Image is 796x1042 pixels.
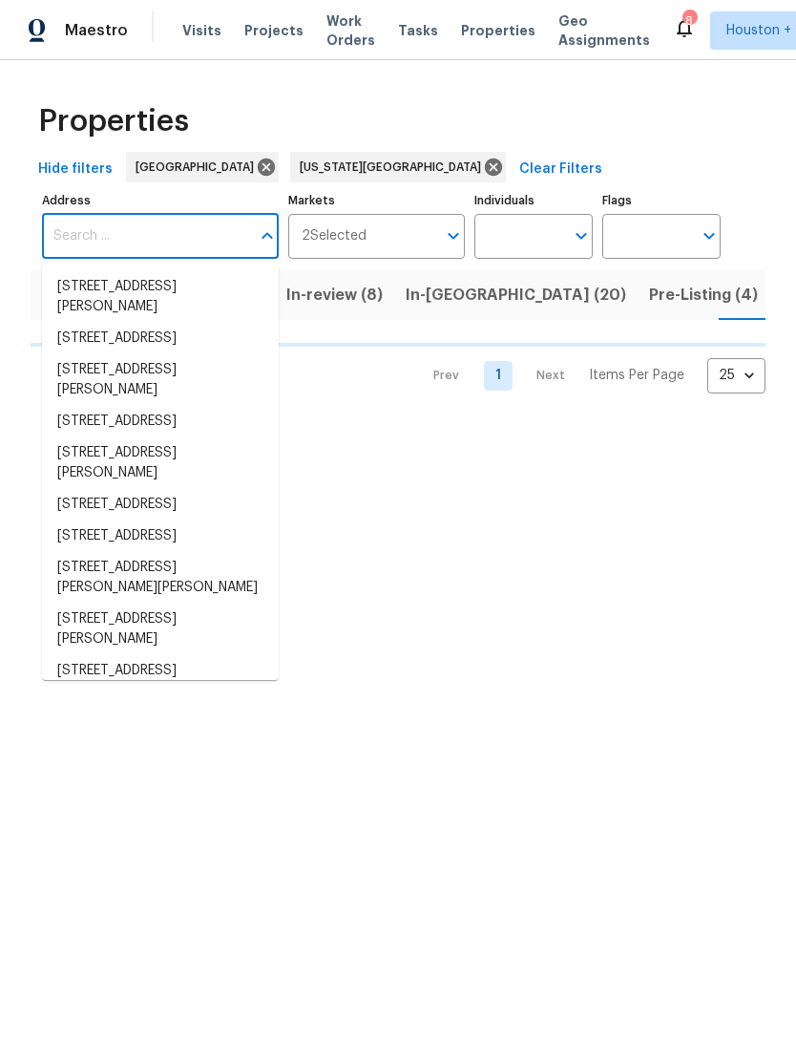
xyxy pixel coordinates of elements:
[42,489,279,521] li: [STREET_ADDRESS]
[38,158,113,181] span: Hide filters
[286,282,383,308] span: In-review (8)
[288,195,466,206] label: Markets
[519,158,602,181] span: Clear Filters
[31,152,120,187] button: Hide filters
[42,214,250,259] input: Search ...
[602,195,721,206] label: Flags
[38,112,189,131] span: Properties
[558,11,650,50] span: Geo Assignments
[42,655,279,687] li: [STREET_ADDRESS]
[440,223,467,249] button: Open
[415,358,765,393] nav: Pagination Navigation
[512,152,610,187] button: Clear Filters
[254,223,281,249] button: Close
[136,158,262,177] span: [GEOGRAPHIC_DATA]
[42,323,279,354] li: [STREET_ADDRESS]
[65,21,128,40] span: Maestro
[42,604,279,655] li: [STREET_ADDRESS][PERSON_NAME]
[42,195,279,206] label: Address
[484,361,513,391] a: Goto page 1
[707,351,765,400] div: 25
[682,11,696,31] div: 8
[42,437,279,489] li: [STREET_ADDRESS][PERSON_NAME]
[42,552,279,604] li: [STREET_ADDRESS][PERSON_NAME][PERSON_NAME]
[182,21,221,40] span: Visits
[42,354,279,406] li: [STREET_ADDRESS][PERSON_NAME]
[42,271,279,323] li: [STREET_ADDRESS][PERSON_NAME]
[326,11,375,50] span: Work Orders
[461,21,535,40] span: Properties
[300,158,489,177] span: [US_STATE][GEOGRAPHIC_DATA]
[244,21,304,40] span: Projects
[589,366,684,385] p: Items Per Page
[42,521,279,552] li: [STREET_ADDRESS]
[398,24,438,37] span: Tasks
[696,223,723,249] button: Open
[568,223,595,249] button: Open
[126,152,279,182] div: [GEOGRAPHIC_DATA]
[649,282,758,308] span: Pre-Listing (4)
[290,152,506,182] div: [US_STATE][GEOGRAPHIC_DATA]
[42,406,279,437] li: [STREET_ADDRESS]
[474,195,593,206] label: Individuals
[302,228,367,245] span: 2 Selected
[406,282,626,308] span: In-[GEOGRAPHIC_DATA] (20)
